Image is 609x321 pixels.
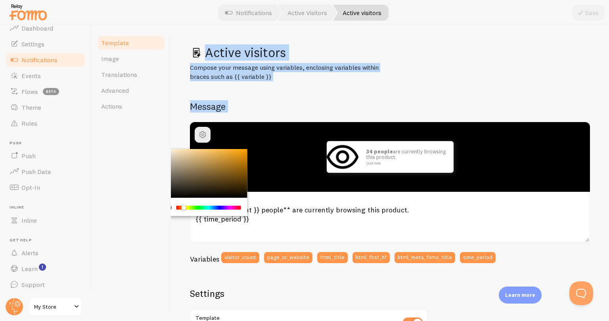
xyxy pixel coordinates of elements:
[21,56,57,64] span: Notifications
[327,141,358,173] img: Fomo
[5,84,86,99] a: Flows beta
[21,183,40,191] span: Opt-In
[21,72,41,80] span: Events
[96,82,166,98] a: Advanced
[10,205,86,210] span: Inline
[43,88,59,95] span: beta
[317,252,348,263] button: html_title
[21,24,53,32] span: Dashboard
[101,55,119,63] span: Image
[190,100,590,113] h2: Message
[21,216,37,224] span: Inline
[366,161,443,165] small: just now
[21,88,38,96] span: Flows
[5,36,86,52] a: Settings
[264,252,312,263] button: page_or_website
[460,252,496,263] button: time_period
[158,149,247,216] div: Chrome color picker
[34,302,72,311] span: My Store
[5,52,86,68] a: Notifications
[10,238,86,243] span: Get Help
[21,168,51,176] span: Push Data
[395,252,455,263] button: html_meta_fomo_title
[96,35,166,51] a: Template
[5,20,86,36] a: Dashboard
[21,103,41,111] span: Theme
[96,67,166,82] a: Translations
[5,68,86,84] a: Events
[96,98,166,114] a: Actions
[96,51,166,67] a: Image
[21,249,38,257] span: Alerts
[101,39,129,47] span: Template
[21,40,44,48] span: Settings
[5,277,86,292] a: Support
[101,102,122,110] span: Actions
[101,86,129,94] span: Advanced
[21,119,37,127] span: Rules
[8,2,48,22] img: fomo-relay-logo-orange.svg
[352,252,390,263] button: html_first_h1
[5,261,86,277] a: Learn
[505,291,535,299] p: Learn more
[39,264,46,271] svg: <p>Watch New Feature Tutorials!</p>
[5,180,86,195] a: Opt-In
[21,152,36,160] span: Push
[10,141,86,146] span: Push
[5,245,86,261] a: Alerts
[190,287,428,300] h2: Settings
[366,148,393,155] strong: 34 people
[29,297,82,316] a: My Store
[5,164,86,180] a: Push Data
[5,212,86,228] a: Inline
[190,254,219,264] h3: Variables
[221,252,259,263] button: visitor_count
[21,265,38,273] span: Learn
[21,281,45,289] span: Support
[569,281,593,305] iframe: Help Scout Beacon - Open
[190,192,590,205] label: Notification Message
[5,148,86,164] a: Push
[499,287,542,304] div: Learn more
[5,99,86,115] a: Theme
[366,149,446,165] p: are currently browsing this product.
[190,44,590,61] h1: Active visitors
[190,63,380,81] p: Compose your message using variables, enclosing variables within braces such as {{ variable }}
[101,71,137,78] span: Translations
[5,115,86,131] a: Rules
